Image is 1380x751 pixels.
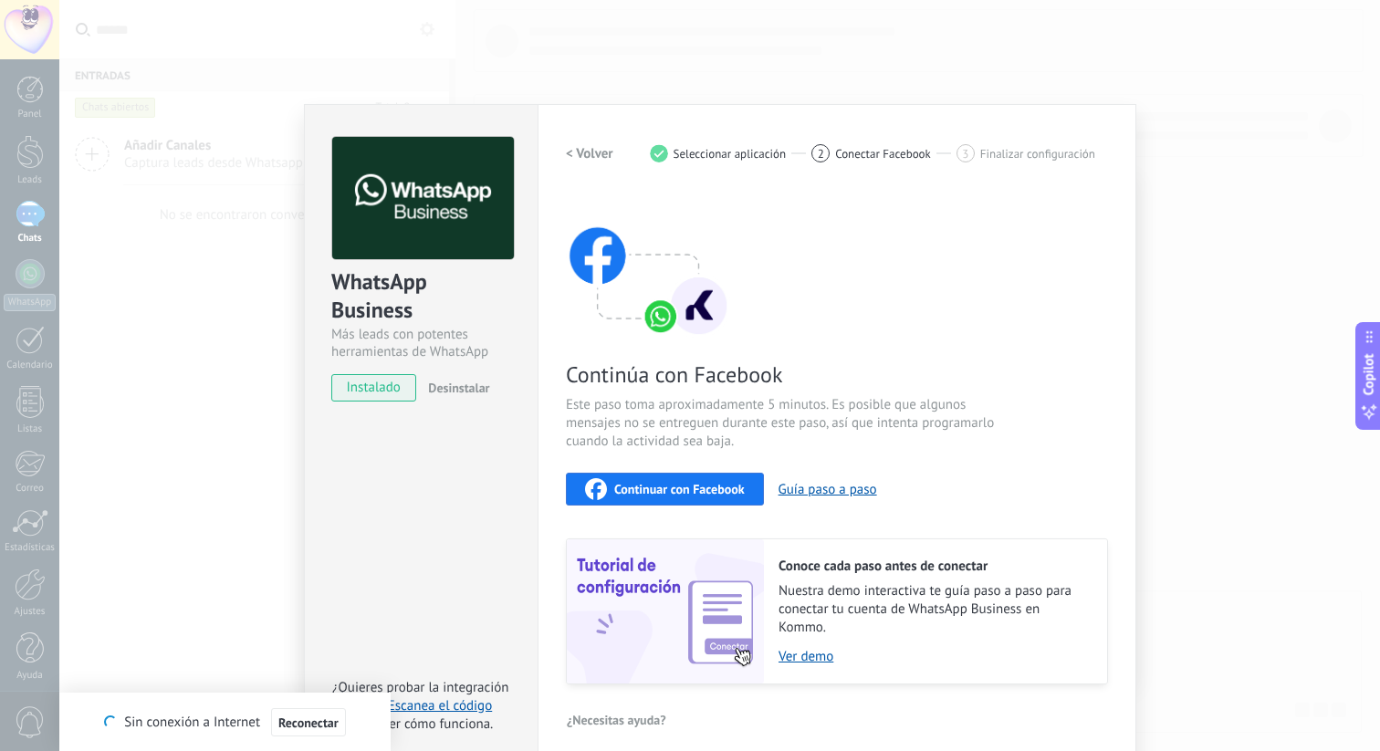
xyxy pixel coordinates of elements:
span: para ver cómo funciona. [353,715,493,733]
img: connect with facebook [566,192,730,338]
button: Guía paso a paso [779,481,877,498]
span: Conectar Facebook [835,147,931,161]
span: instalado [332,374,415,402]
span: Continuar con Facebook [614,483,745,495]
span: 3 [962,146,968,162]
h2: Conoce cada paso antes de conectar [779,558,1089,575]
span: Desinstalar [428,380,489,396]
img: logo_main.png [332,137,514,260]
span: Este paso toma aproximadamente 5 minutos. Es posible que algunos mensajes no se entreguen durante... [566,396,1000,451]
div: Más leads con potentes herramientas de WhatsApp [331,326,511,360]
div: WhatsApp Business [331,267,511,326]
button: Reconectar [271,708,346,737]
span: ¿Necesitas ayuda? [567,714,666,726]
a: Escanea el código QR [332,697,492,733]
button: Desinstalar [421,374,489,402]
span: Nuestra demo interactiva te guía paso a paso para conectar tu cuenta de WhatsApp Business en Kommo. [779,582,1089,637]
span: Seleccionar aplicación [674,147,787,161]
button: Continuar con Facebook [566,473,764,506]
span: Continúa con Facebook [566,360,1000,389]
span: Copilot [1360,353,1378,395]
a: Ver demo [779,648,1089,665]
button: < Volver [566,137,613,170]
span: Finalizar configuración [980,147,1095,161]
button: ¿Necesitas ayuda? [566,706,667,734]
h2: < Volver [566,145,613,162]
span: ¿Quieres probar la integración primero? [332,679,509,714]
div: Sin conexión a Internet [104,707,345,737]
span: 2 [818,146,824,162]
span: Reconectar [278,716,339,729]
